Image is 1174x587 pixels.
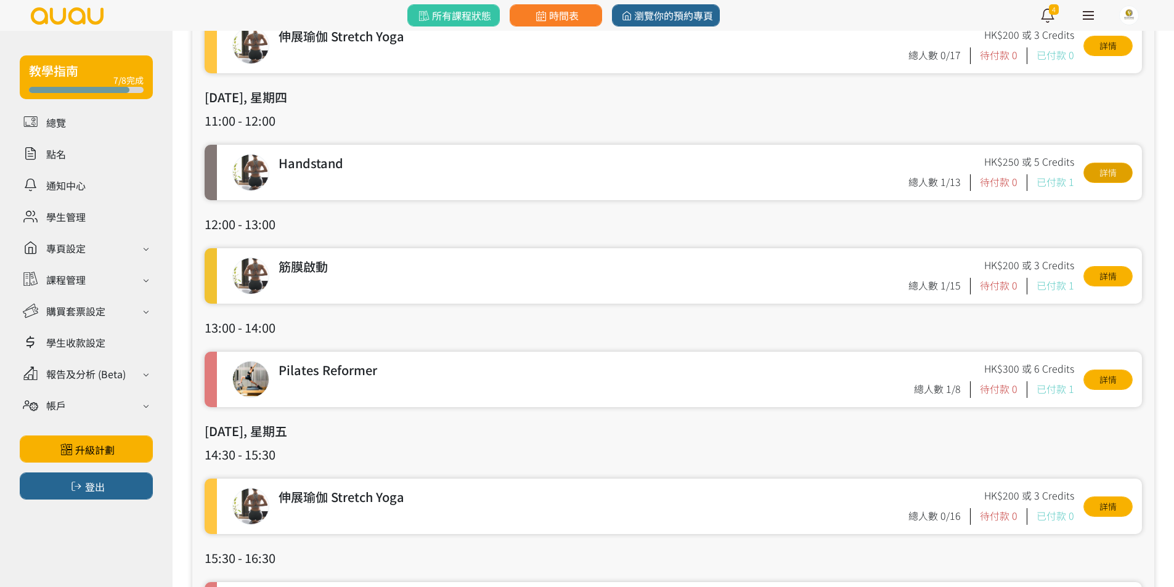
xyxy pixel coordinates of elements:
div: Handstand [279,154,905,174]
span: 時間表 [533,8,578,23]
h3: 14:30 - 15:30 [205,445,1142,464]
div: HK$200 或 3 Credits [984,488,1074,508]
div: 總人數 1/15 [908,278,971,294]
div: 專頁設定 [46,241,86,256]
h3: [DATE], 星期四 [205,88,1142,107]
div: 帳戶 [46,398,66,413]
button: 登出 [20,472,153,500]
div: 筋膜啟動 [279,257,905,278]
h3: 11:00 - 12:00 [205,111,1142,130]
a: 時間表 [510,4,602,26]
div: 已付款 1 [1037,381,1074,398]
a: 詳情 [1083,370,1133,390]
div: HK$200 或 3 Credits [984,257,1074,278]
div: 已付款 1 [1037,278,1074,294]
div: 待付款 0 [980,508,1027,525]
a: 詳情 [1083,36,1133,56]
a: 所有課程狀態 [407,4,500,26]
div: 總人數 0/17 [908,47,971,64]
div: 待付款 0 [980,47,1027,64]
a: 詳情 [1083,496,1133,517]
div: Pilates Reformer [279,361,911,381]
h3: 13:00 - 14:00 [205,318,1142,337]
span: 4 [1049,4,1059,15]
div: 課程管理 [46,272,86,287]
span: 所有課程狀態 [416,8,491,23]
div: 報告及分析 (Beta) [46,366,126,381]
div: 總人數 1/13 [908,174,971,191]
div: HK$200 或 3 Credits [984,27,1074,47]
h3: 15:30 - 16:30 [205,549,1142,567]
div: 已付款 0 [1037,47,1074,64]
div: 總人數 0/16 [908,508,971,525]
div: 購買套票設定 [46,304,105,318]
div: 總人數 1/8 [914,381,971,398]
a: 詳情 [1083,266,1133,286]
div: 待付款 0 [980,278,1027,294]
div: HK$300 或 6 Credits [984,361,1074,381]
div: 已付款 0 [1037,508,1074,525]
span: 瀏覽你的預約專頁 [619,8,713,23]
img: logo.svg [30,7,105,25]
div: 待付款 0 [980,381,1027,398]
div: 待付款 0 [980,174,1027,191]
div: 已付款 1 [1037,174,1074,191]
a: 瀏覽你的預約專頁 [612,4,720,26]
div: 伸展瑜伽 Stretch Yoga [279,488,905,508]
a: 升級計劃 [20,435,153,463]
div: HK$250 或 5 Credits [984,154,1074,174]
div: 伸展瑜伽 Stretch Yoga [279,27,905,47]
a: 詳情 [1083,163,1133,183]
h3: [DATE], 星期五 [205,422,1142,440]
h3: 12:00 - 13:00 [205,215,1142,233]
